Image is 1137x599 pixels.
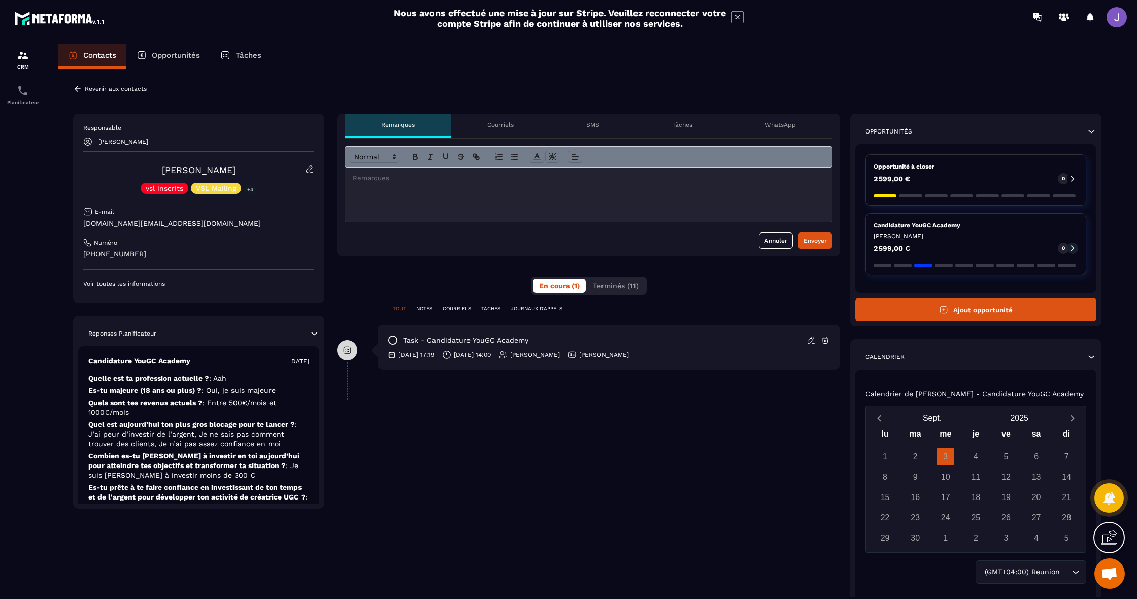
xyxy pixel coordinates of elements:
[982,567,1062,578] span: (GMT+04:00) Reunion
[393,8,726,29] h2: Nous avons effectué une mise à jour sur Stripe. Veuillez reconnecter votre compte Stripe afin de ...
[874,175,910,182] p: 2 599,00 €
[907,468,924,486] div: 9
[393,305,406,312] p: TOUT
[88,356,190,366] p: Candidature YouGC Academy
[876,509,894,526] div: 22
[976,560,1086,584] div: Search for option
[865,390,1084,398] p: Calendrier de [PERSON_NAME] - Candidature YouGC Academy
[14,9,106,27] img: logo
[870,411,889,425] button: Previous month
[83,124,314,132] p: Responsable
[997,488,1015,506] div: 19
[907,529,924,547] div: 30
[870,427,900,445] div: lu
[876,468,894,486] div: 8
[967,509,985,526] div: 25
[83,249,314,259] p: [PHONE_NUMBER]
[874,232,1078,240] p: [PERSON_NAME]
[88,451,309,480] p: Combien es-tu [PERSON_NAME] à investir en toi aujourd’hui pour atteindre tes objectifs et transfo...
[907,509,924,526] div: 23
[1062,245,1065,252] p: 0
[889,409,976,427] button: Open months overlay
[976,409,1063,427] button: Open years overlay
[95,208,114,216] p: E-mail
[1021,427,1052,445] div: sa
[967,488,985,506] div: 18
[586,121,599,129] p: SMS
[804,236,827,246] div: Envoyer
[876,529,894,547] div: 29
[991,427,1021,445] div: ve
[1063,411,1082,425] button: Next month
[152,51,200,60] p: Opportunités
[443,305,471,312] p: COURRIELS
[88,420,297,448] span: : J’ai peur d’investir de l’argent, Je ne sais pas comment trouver des clients, Je n’ai pas assez...
[672,121,692,129] p: Tâches
[593,282,639,290] span: Terminés (11)
[1058,488,1076,506] div: 21
[937,448,954,465] div: 3
[98,138,148,145] p: [PERSON_NAME]
[85,85,147,92] p: Revenir aux contacts
[874,162,1078,171] p: Opportunité à closer
[416,305,432,312] p: NOTES
[1027,468,1045,486] div: 13
[967,529,985,547] div: 2
[870,427,1082,547] div: Calendar wrapper
[865,127,912,136] p: Opportunités
[937,488,954,506] div: 17
[1027,509,1045,526] div: 27
[403,336,528,345] p: task - Candidature YouGC Academy
[579,351,629,359] p: [PERSON_NAME]
[83,280,314,288] p: Voir toutes les informations
[1027,448,1045,465] div: 6
[88,386,309,395] p: Es-tu majeure (18 ans ou plus) ?
[398,351,434,359] p: [DATE] 17:19
[907,488,924,506] div: 16
[3,64,43,70] p: CRM
[967,468,985,486] div: 11
[961,427,991,445] div: je
[1027,529,1045,547] div: 4
[1027,488,1045,506] div: 20
[1058,468,1076,486] div: 14
[58,44,126,69] a: Contacts
[481,305,500,312] p: TÂCHES
[937,509,954,526] div: 24
[3,42,43,77] a: formationformationCRM
[88,374,309,383] p: Quelle est ta profession actuelle ?
[146,185,183,192] p: vsl inscrits
[126,44,210,69] a: Opportunités
[1094,558,1125,589] a: Ouvrir le chat
[870,448,1082,547] div: Calendar days
[88,420,309,449] p: Quel est aujourd’hui ton plus gros blocage pour te lancer ?
[511,305,562,312] p: JOURNAUX D'APPELS
[997,448,1015,465] div: 5
[83,219,314,228] p: [DOMAIN_NAME][EMAIL_ADDRESS][DOMAIN_NAME]
[381,121,415,129] p: Remarques
[289,357,309,365] p: [DATE]
[3,77,43,113] a: schedulerschedulerPlanificateur
[1051,427,1082,445] div: di
[88,398,309,417] p: Quels sont tes revenus actuels ?
[874,245,910,252] p: 2 599,00 €
[17,85,29,97] img: scheduler
[997,509,1015,526] div: 26
[209,374,226,382] span: : Aah
[244,184,257,195] p: +4
[202,386,276,394] span: : Oui, je suis majeure
[1058,529,1076,547] div: 5
[1058,509,1076,526] div: 28
[196,185,236,192] p: VSL Mailing
[798,232,832,249] button: Envoyer
[765,121,796,129] p: WhatsApp
[88,483,309,541] p: Es-tu prête à te faire confiance en investissant de ton temps et de l'argent pour développer ton ...
[94,239,117,247] p: Numéro
[587,279,645,293] button: Terminés (11)
[1062,567,1069,578] input: Search for option
[1062,175,1065,182] p: 0
[539,282,580,290] span: En cours (1)
[930,427,961,445] div: me
[997,529,1015,547] div: 3
[874,221,1078,229] p: Candidature YouGC Academy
